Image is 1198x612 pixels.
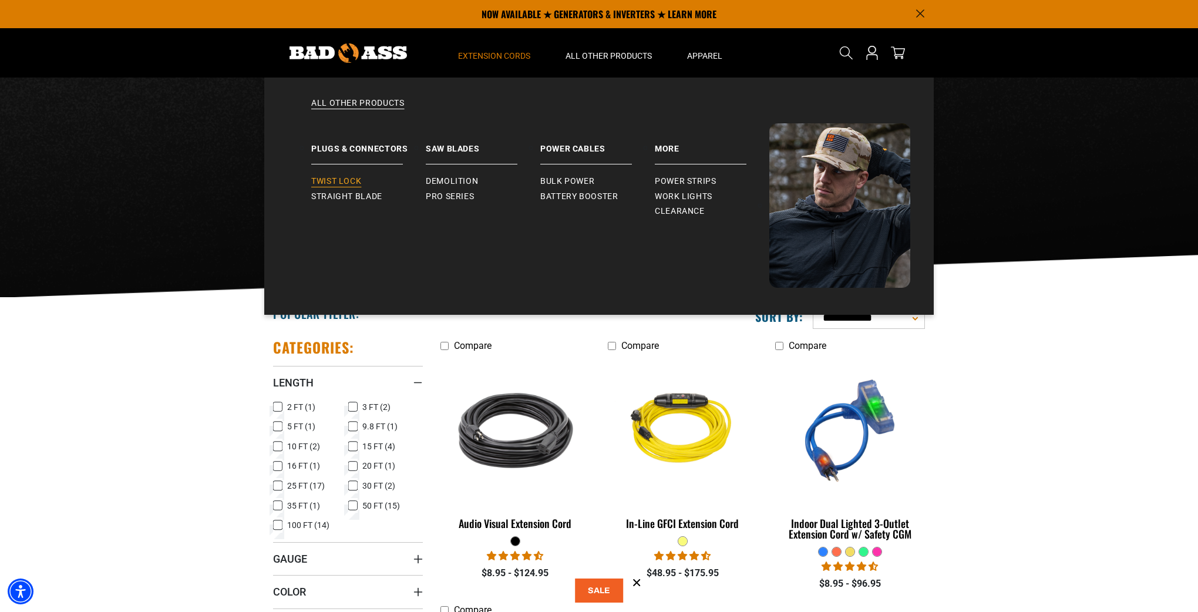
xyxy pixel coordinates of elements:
[540,123,655,164] a: Power Cables
[426,191,474,202] span: Pro Series
[362,442,395,450] span: 15 FT (4)
[669,28,740,78] summary: Apparel
[440,518,590,529] div: Audio Visual Extension Cord
[287,442,320,450] span: 10 FT (2)
[566,51,652,61] span: All Other Products
[273,585,306,598] span: Color
[362,482,395,490] span: 30 FT (2)
[621,340,659,351] span: Compare
[608,566,758,580] div: $48.95 - $175.95
[426,174,540,189] a: Demolition
[655,123,769,164] a: Battery Booster More Power Strips
[775,518,925,539] div: Indoor Dual Lighted 3-Outlet Extension Cord w/ Safety CGM
[311,176,361,187] span: Twist Lock
[655,204,769,219] a: Clearance
[548,28,669,78] summary: All Other Products
[440,28,548,78] summary: Extension Cords
[775,357,925,546] a: blue Indoor Dual Lighted 3-Outlet Extension Cord w/ Safety CGM
[837,43,856,62] summary: Search
[288,97,910,123] a: All Other Products
[540,189,655,204] a: Battery Booster
[426,123,540,164] a: Saw Blades
[775,577,925,591] div: $8.95 - $96.95
[311,123,426,164] a: Plugs & Connectors
[654,550,711,561] span: 4.62 stars
[769,123,910,288] img: Bad Ass Extension Cords
[540,174,655,189] a: Bulk Power
[362,422,398,431] span: 9.8 FT (1)
[426,189,540,204] a: Pro Series
[687,51,722,61] span: Apparel
[273,338,354,357] h2: Categories:
[776,363,924,498] img: blue
[273,542,423,575] summary: Gauge
[287,521,329,529] span: 100 FT (14)
[755,309,803,324] label: Sort by:
[540,191,618,202] span: Battery Booster
[440,566,590,580] div: $8.95 - $124.95
[273,552,307,566] span: Gauge
[440,357,590,536] a: black Audio Visual Extension Cord
[311,191,382,202] span: Straight Blade
[287,422,315,431] span: 5 FT (1)
[655,191,712,202] span: Work Lights
[454,340,492,351] span: Compare
[287,502,320,510] span: 35 FT (1)
[273,306,359,321] h2: Popular Filter:
[362,462,395,470] span: 20 FT (1)
[608,363,756,498] img: Yellow
[655,174,769,189] a: Power Strips
[287,482,325,490] span: 25 FT (17)
[608,357,758,536] a: Yellow In-Line GFCI Extension Cord
[426,176,478,187] span: Demolition
[273,575,423,608] summary: Color
[458,51,530,61] span: Extension Cords
[608,518,758,529] div: In-Line GFCI Extension Cord
[889,46,907,60] a: cart
[287,462,320,470] span: 16 FT (1)
[655,206,705,217] span: Clearance
[362,502,400,510] span: 50 FT (15)
[273,366,423,399] summary: Length
[311,189,426,204] a: Straight Blade
[290,43,407,63] img: Bad Ass Extension Cords
[655,176,716,187] span: Power Strips
[442,363,590,498] img: black
[8,579,33,604] div: Accessibility Menu
[362,403,391,411] span: 3 FT (2)
[789,340,826,351] span: Compare
[487,550,543,561] span: 4.70 stars
[863,28,881,78] a: Open this option
[822,561,878,572] span: 4.33 stars
[287,403,315,411] span: 2 FT (1)
[311,174,426,189] a: Twist Lock
[540,176,594,187] span: Bulk Power
[273,376,314,389] span: Length
[655,189,769,204] a: Work Lights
